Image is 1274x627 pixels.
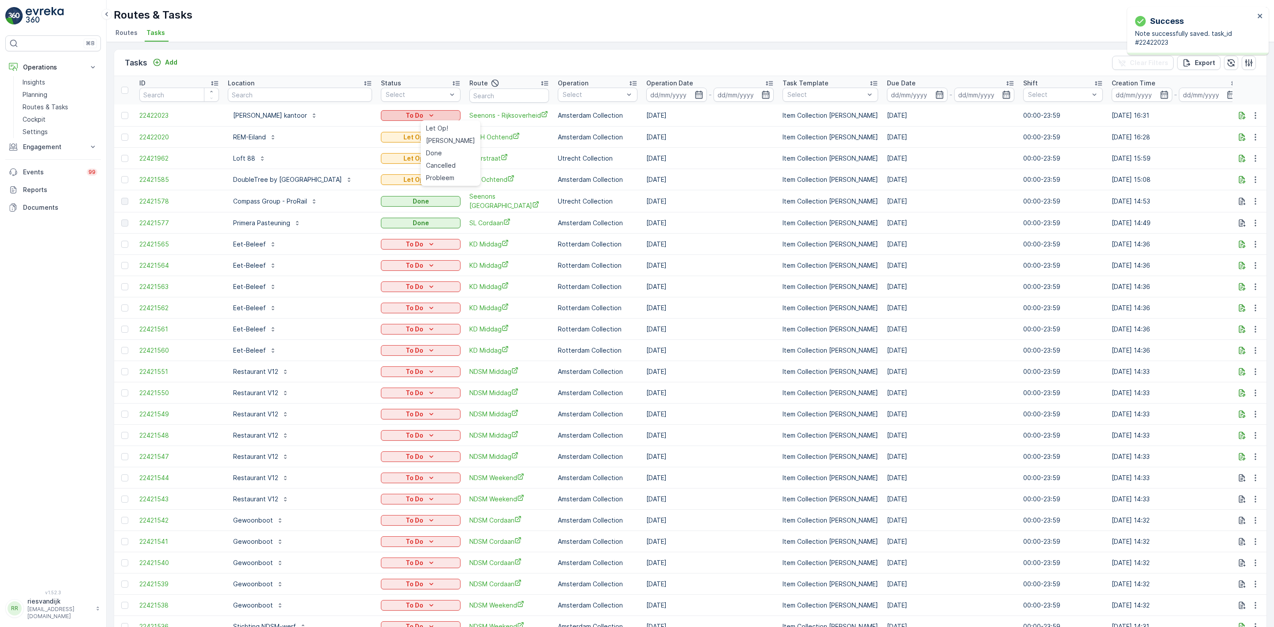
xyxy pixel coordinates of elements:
button: Compass Group - ProRail [228,194,323,208]
button: To Do [381,430,460,441]
button: To Do [381,345,460,356]
button: To Do [381,110,460,121]
div: Toggle Row Selected [121,389,128,396]
p: Primera Pasteuning [233,219,290,227]
span: 22422023 [139,111,219,120]
input: Search [228,88,372,102]
td: [DATE] 16:28 [1107,127,1243,148]
td: [DATE] [642,382,778,404]
p: Routes & Tasks [23,103,68,112]
button: Eet-Beleef [228,301,282,315]
a: SLSH Ochtend [469,132,549,142]
p: Restaurant V12 [233,431,278,440]
a: Reports [5,181,101,199]
input: Search [139,88,219,102]
a: Cockpit [19,113,101,126]
span: KD Middag [469,261,549,270]
p: Restaurant V12 [233,473,278,482]
span: 22421547 [139,452,219,461]
td: [DATE] 14:36 [1107,340,1243,361]
td: [DATE] [642,297,778,319]
td: [DATE] [642,276,778,297]
td: [DATE] [642,573,778,595]
p: Let Op! [403,154,426,163]
button: To Do [381,515,460,526]
span: Seenons - Rijksoverheid [469,111,549,120]
a: SL Cordaan [469,218,549,227]
p: Restaurant V12 [233,389,278,397]
span: 22421564 [139,261,219,270]
p: Insights [23,78,45,87]
div: Toggle Row Selected [121,326,128,333]
a: Settings [19,126,101,138]
button: To Do [381,536,460,547]
button: To Do [381,473,460,483]
p: Gewoonboot [233,537,273,546]
td: [DATE] [642,510,778,531]
p: Eet-Beleef [233,261,266,270]
p: To Do [406,346,423,355]
div: Toggle Row Selected [121,559,128,566]
td: [DATE] [642,446,778,467]
td: [DATE] 14:36 [1107,276,1243,297]
p: Export [1195,58,1215,67]
a: 22421561 [139,325,219,334]
span: 22421550 [139,389,219,397]
button: Restaurant V12 [228,407,294,421]
span: NDSM Middag [469,367,549,376]
a: NDSM Weekend [469,473,549,482]
td: [DATE] [883,552,1019,573]
button: Eet-Beleef [228,258,282,273]
span: 22422020 [139,133,219,142]
button: REM-Eiland [228,130,282,144]
a: NDSM Cordaan [469,515,549,525]
p: DoubleTree by [GEOGRAPHIC_DATA] [233,175,342,184]
p: Eet-Beleef [233,346,266,355]
button: Export [1177,56,1220,70]
a: 22421541 [139,537,219,546]
a: NDSM Middag [469,431,549,440]
a: NDSM Middag [469,388,549,397]
a: Insights [19,76,101,88]
a: 22421540 [139,558,219,567]
button: Gewoonboot [228,535,289,549]
td: [DATE] 14:33 [1107,404,1243,425]
p: To Do [406,473,423,482]
td: [DATE] [642,361,778,382]
td: [DATE] 14:32 [1107,552,1243,573]
p: [PERSON_NAME] kantoor [233,111,307,120]
p: Reports [23,185,97,194]
span: NDSM Weekend [469,494,549,504]
a: Events99 [5,163,101,181]
td: [DATE] 14:33 [1107,467,1243,489]
a: KD Middag [469,346,549,355]
span: Cancelled [426,161,456,170]
p: To Do [406,495,423,504]
button: To Do [381,388,460,398]
a: 22421562 [139,304,219,312]
td: [DATE] 14:32 [1107,510,1243,531]
div: Toggle Row Selected [121,538,128,545]
button: To Do [381,281,460,292]
a: KD Middag [469,239,549,249]
p: Add [165,58,177,67]
td: [DATE] [883,212,1019,234]
button: close [1257,12,1263,21]
span: Voorstraat [469,154,549,163]
button: To Do [381,324,460,335]
td: [DATE] [642,255,778,276]
p: Done [413,219,429,227]
td: [DATE] 14:33 [1107,446,1243,467]
td: [DATE] [883,169,1019,190]
p: Restaurant V12 [233,495,278,504]
button: To Do [381,303,460,313]
td: [DATE] 14:32 [1107,531,1243,552]
button: Let Op! [381,132,460,142]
